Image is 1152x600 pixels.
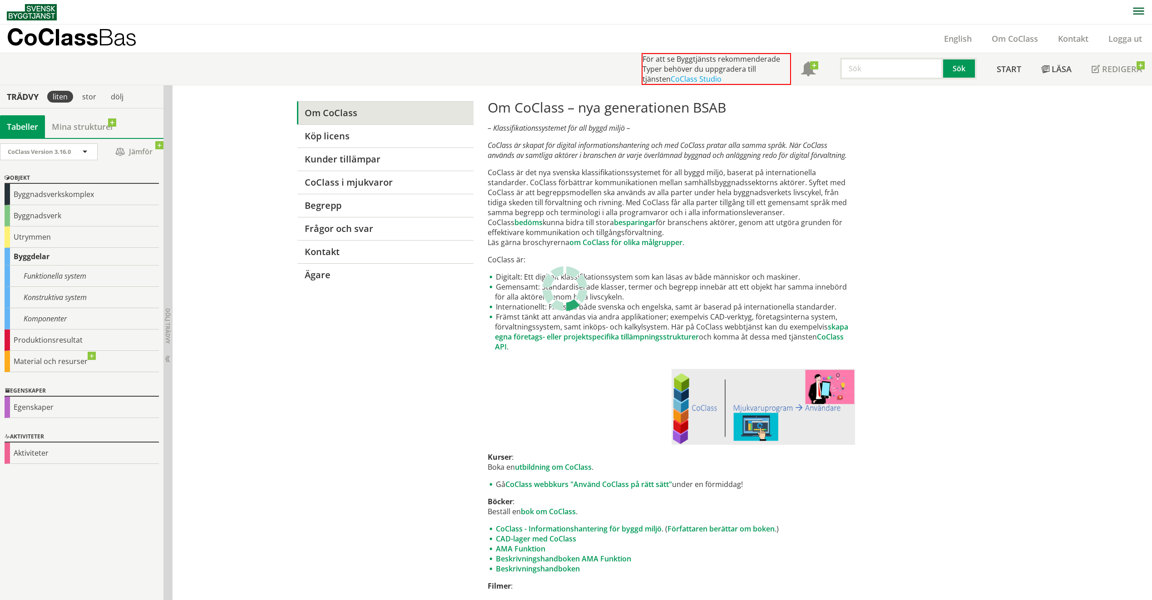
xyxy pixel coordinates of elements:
[521,507,576,516] a: bok om CoClass
[488,255,855,265] p: CoClass är:
[840,58,943,79] input: Sök
[488,99,855,116] h1: Om CoClass – nya generationen BSAB
[496,544,545,554] a: AMA Funktion
[495,322,848,342] a: skapa egna företags- eller projektspecifika tillämpningsstrukturer
[488,497,855,516] p: : Beställ en .
[164,308,172,344] span: Dölj trädvy
[488,140,847,160] em: CoClass är skapat för digital informationshantering och med CoClass pratar alla samma språk. När ...
[982,33,1048,44] a: Om CoClass
[801,63,816,77] span: Notifikationer
[614,217,656,227] a: besparingar
[5,205,159,226] div: Byggnadsverk
[5,443,159,464] div: Aktiviteter
[297,240,474,263] a: Kontakt
[1098,33,1152,44] a: Logga ut
[488,272,855,282] li: Digitalt: Ett digitalt klassifikationssystem som kan läsas av både människor och maskiner.
[45,115,121,138] a: Mina strukturer
[488,452,855,472] p: : Boka en .
[5,432,159,443] div: Aktiviteter
[488,581,855,591] p: :
[297,124,474,148] a: Köp licens
[997,64,1021,74] span: Start
[5,184,159,205] div: Byggnadsverkskomplex
[496,564,580,574] a: Beskrivningshandboken
[5,287,159,308] div: Konstruktiva system
[488,497,513,507] strong: Böcker
[1052,64,1072,74] span: Läsa
[488,479,855,489] li: Gå under en förmiddag!
[488,312,855,352] li: Främst tänkt att användas via andra applikationer; exempelvis CAD-verktyg, företagsinterna system...
[5,397,159,418] div: Egenskaper
[297,148,474,171] a: Kunder tillämpar
[7,4,57,20] img: Svensk Byggtjänst
[5,173,159,184] div: Objekt
[1031,53,1082,85] a: Läsa
[542,266,588,311] img: Laddar
[488,123,630,133] em: – Klassifikationssystemet för all byggd miljö –
[496,524,662,534] a: CoClass - Informationshantering för byggd miljö
[297,101,474,124] a: Om CoClass
[671,74,722,84] a: CoClass Studio
[488,282,855,302] li: Gemensamt: Standardiserade klasser, termer och begrepp innebär att ett objekt har samma innebörd ...
[934,33,982,44] a: English
[297,217,474,240] a: Frågor och svar
[77,91,102,103] div: stor
[672,369,855,445] img: CoClasslegohink-mjukvara-anvndare.JPG
[488,581,511,591] strong: Filmer
[297,263,474,286] a: Ägare
[488,524,855,534] li: . ( .)
[5,226,159,248] div: Utrymmen
[514,217,543,227] a: bedöms
[8,148,71,156] span: CoClass Version 3.16.0
[5,266,159,287] div: Funktionella system
[488,167,855,247] p: CoClass är det nya svenska klassifikationssystemet för all byggd miljö, baserat på internationell...
[2,92,44,102] div: Trädvy
[672,369,855,445] a: Läs mer om CoClass i mjukvaror
[5,248,159,266] div: Byggdelar
[105,91,129,103] div: dölj
[1082,53,1152,85] a: Redigera
[5,308,159,330] div: Komponenter
[98,24,137,50] span: Bas
[515,462,592,472] a: utbildning om CoClass
[5,386,159,397] div: Egenskaper
[488,452,512,462] strong: Kurser
[987,53,1031,85] a: Start
[5,351,159,372] div: Material och resurser
[107,144,161,160] span: Jämför
[495,332,844,352] a: CoClass API
[297,171,474,194] a: CoClass i mjukvaror
[1048,33,1098,44] a: Kontakt
[5,330,159,351] div: Produktionsresultat
[505,479,672,489] a: CoClass webbkurs "Använd CoClass på rätt sätt"
[297,194,474,217] a: Begrepp
[7,32,137,42] p: CoClass
[7,25,156,53] a: CoClassBas
[667,524,775,534] a: Författaren berättar om boken
[1102,64,1142,74] span: Redigera
[496,554,631,564] a: Beskrivningshandboken AMA Funktion
[47,91,73,103] div: liten
[488,302,855,312] li: Internationellt: Finns på både svenska och engelska, samt är baserad på internationella standarder.
[569,237,682,247] a: om CoClass för olika målgrupper
[642,53,791,85] div: För att se Byggtjänsts rekommenderade Typer behöver du uppgradera till tjänsten
[496,534,576,544] a: CAD-lager med CoClass
[943,58,977,79] button: Sök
